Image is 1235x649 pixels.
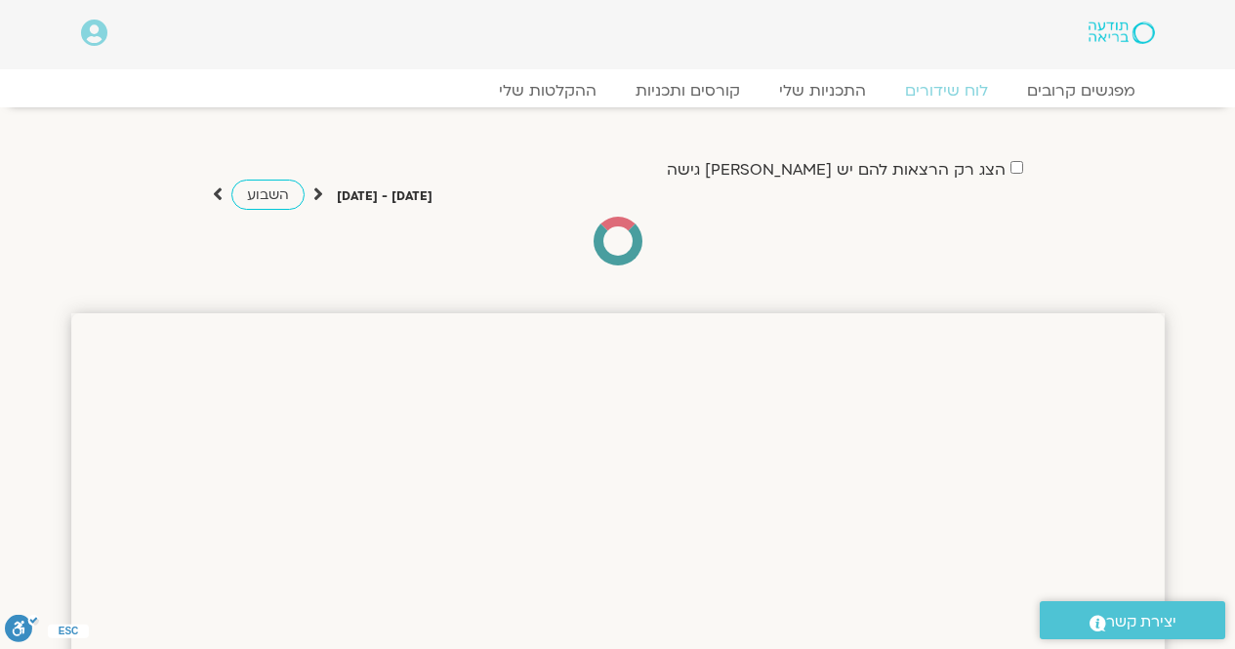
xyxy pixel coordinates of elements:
a: יצירת קשר [1040,601,1225,639]
label: הצג רק הרצאות להם יש [PERSON_NAME] גישה [667,161,1006,179]
span: השבוע [247,185,289,204]
span: יצירת קשר [1106,609,1176,635]
a: השבוע [231,180,305,210]
nav: Menu [81,81,1155,101]
a: לוח שידורים [885,81,1008,101]
a: התכניות שלי [760,81,885,101]
a: מפגשים קרובים [1008,81,1155,101]
a: קורסים ותכניות [616,81,760,101]
a: ההקלטות שלי [479,81,616,101]
p: [DATE] - [DATE] [337,186,432,207]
